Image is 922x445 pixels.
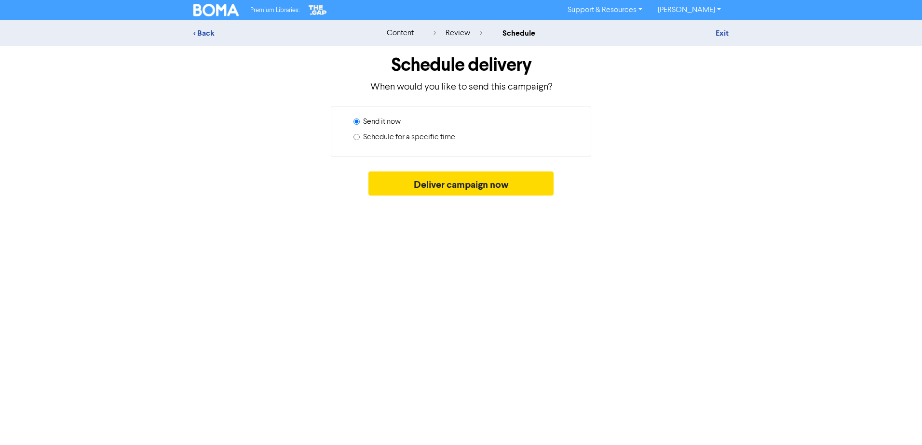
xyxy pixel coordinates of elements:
[363,131,455,143] label: Schedule for a specific time
[193,54,729,76] h1: Schedule delivery
[307,4,328,16] img: The Gap
[250,7,299,13] span: Premium Libraries:
[650,2,729,18] a: [PERSON_NAME]
[193,80,729,94] p: When would you like to send this campaign?
[193,4,239,16] img: BOMA Logo
[874,399,922,445] iframe: Chat Widget
[368,171,554,196] button: Deliver campaign now
[434,27,482,39] div: review
[502,27,535,39] div: schedule
[716,28,729,38] a: Exit
[560,2,650,18] a: Support & Resources
[363,116,401,128] label: Send it now
[193,27,362,39] div: < Back
[387,27,414,39] div: content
